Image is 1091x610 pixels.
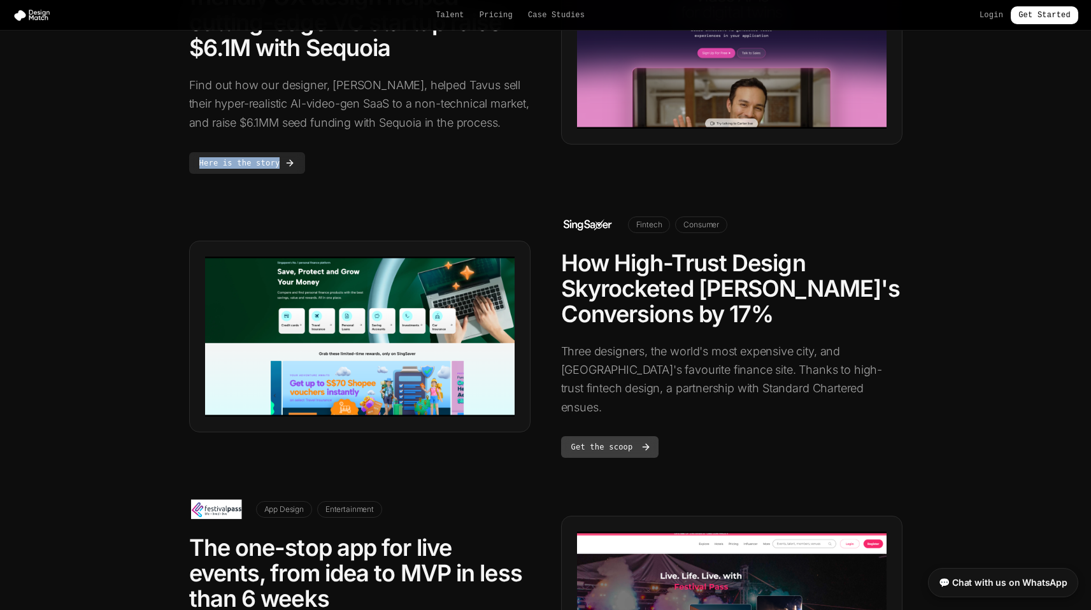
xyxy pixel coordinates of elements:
[561,440,659,453] a: Get the scoop
[189,499,246,520] img: FestivalPass
[1011,6,1078,24] a: Get Started
[13,9,56,22] img: Design Match
[561,436,659,458] a: Get the scoop
[480,10,513,20] a: Pricing
[317,501,382,518] span: Entertainment
[189,152,306,174] a: Here is the story
[561,215,618,235] img: Singsaver
[189,155,306,168] a: Here is the story
[256,501,312,518] span: App Design
[528,10,585,20] a: Case Studies
[561,250,902,327] h2: How High-Trust Design Skyrocketed [PERSON_NAME]'s Conversions by 17%
[205,257,515,417] img: Singsaver Case Study
[980,10,1003,20] a: Login
[189,76,531,132] p: Find out how our designer, [PERSON_NAME], helped Tavus sell their hyper-realistic AI-video-gen Sa...
[928,568,1078,597] a: 💬 Chat with us on WhatsApp
[628,216,671,233] span: Fintech
[561,342,902,416] p: Three designers, the world's most expensive city, and [GEOGRAPHIC_DATA]'s favourite finance site....
[436,10,464,20] a: Talent
[675,216,727,233] span: Consumer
